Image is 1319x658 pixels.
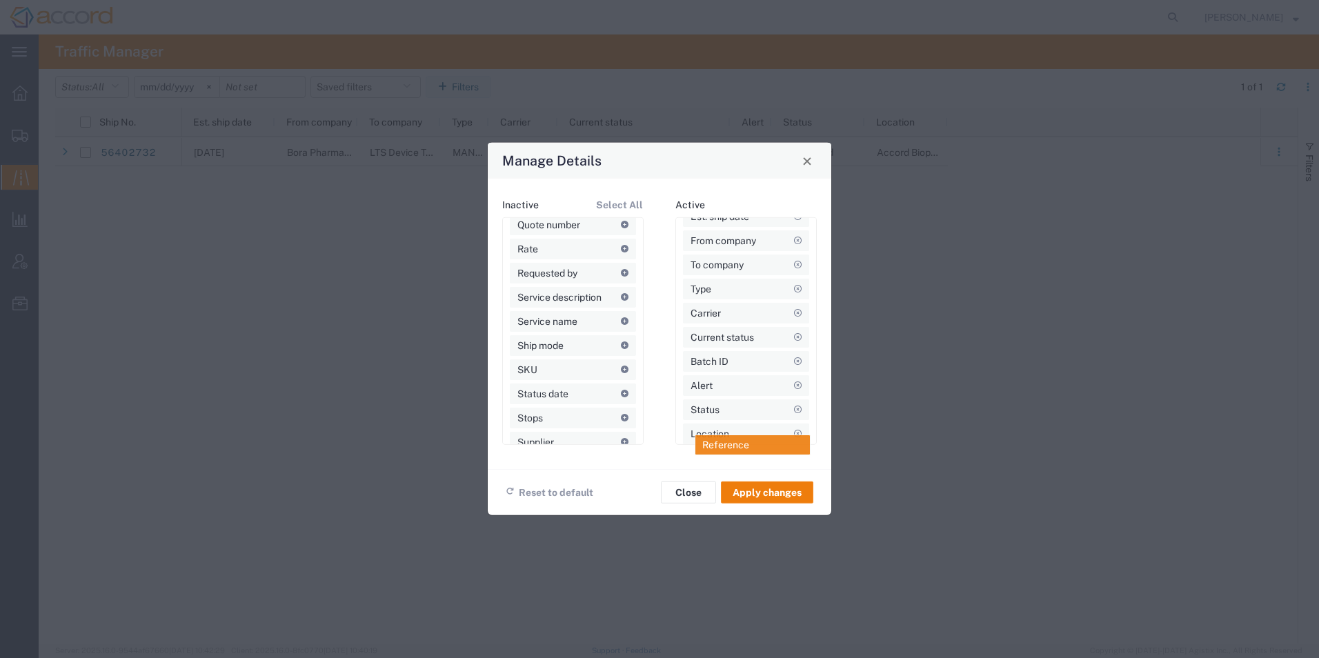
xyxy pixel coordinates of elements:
span: Location [691,423,729,444]
button: Close [661,481,716,504]
h4: Active [675,199,705,211]
span: Supplier [517,432,554,452]
span: Ship mode [517,335,564,356]
span: Stops [517,408,543,428]
span: Rate [517,239,538,259]
span: Requested by [517,263,577,283]
button: Select All [595,192,644,218]
h4: Manage Details [502,150,602,170]
span: Service description [517,287,602,308]
h4: Inactive [502,199,539,211]
span: Service name [517,311,577,332]
span: Carrier [691,303,721,323]
span: From company [691,230,756,251]
span: To company [691,255,744,275]
span: Current status [691,327,754,348]
span: SKU [517,359,537,380]
button: Apply changes [721,481,813,504]
span: Type [691,279,711,299]
button: Close [797,151,817,170]
span: Batch ID [691,351,728,372]
span: Alert [691,375,713,396]
span: Quote number [517,215,580,235]
button: Reset to default [506,480,594,506]
span: Status [691,399,720,420]
span: Status date [517,383,568,404]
